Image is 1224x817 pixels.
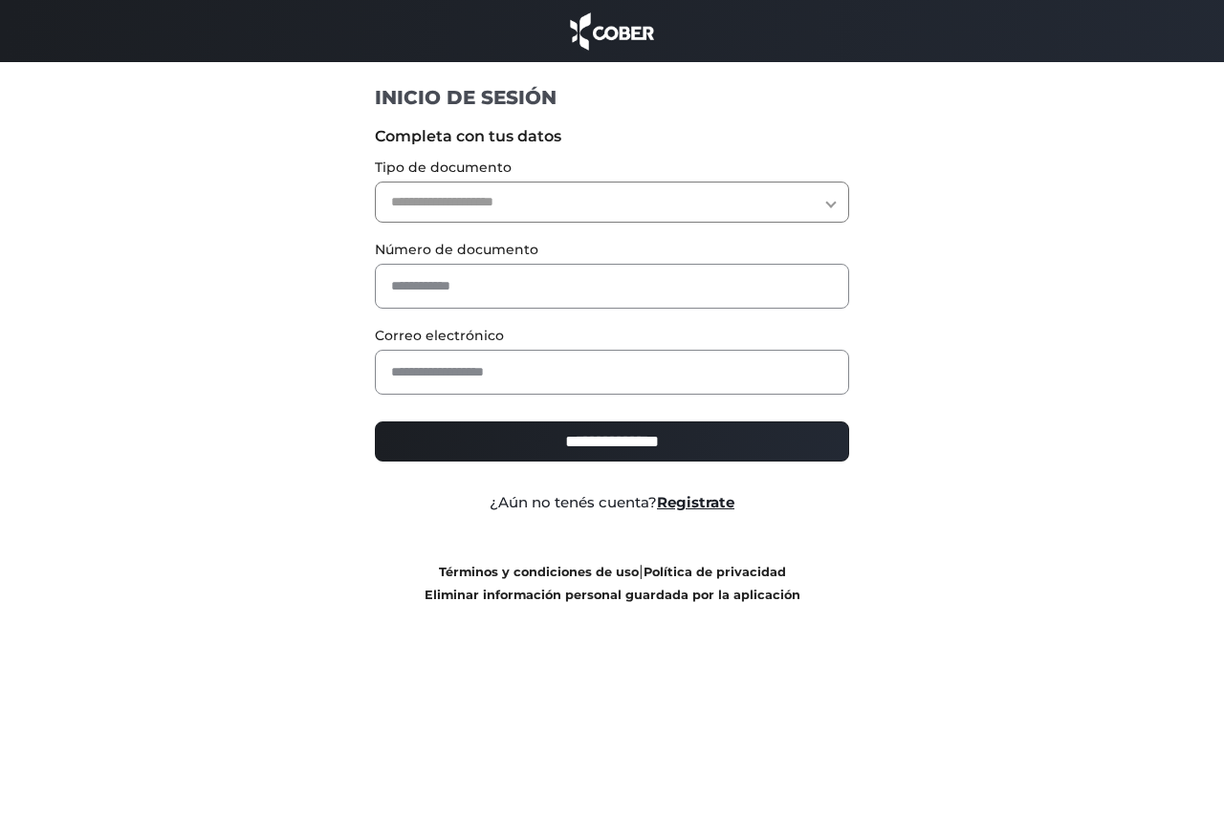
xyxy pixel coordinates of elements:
a: Eliminar información personal guardada por la aplicación [425,588,800,602]
a: Registrate [657,493,734,511]
label: Correo electrónico [375,326,850,346]
label: Completa con tus datos [375,125,850,148]
h1: INICIO DE SESIÓN [375,85,850,110]
label: Tipo de documento [375,158,850,178]
a: Política de privacidad [644,565,786,579]
div: ¿Aún no tenés cuenta? [361,492,864,514]
div: | [361,560,864,606]
label: Número de documento [375,240,850,260]
a: Términos y condiciones de uso [439,565,639,579]
img: cober_marca.png [565,10,659,53]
